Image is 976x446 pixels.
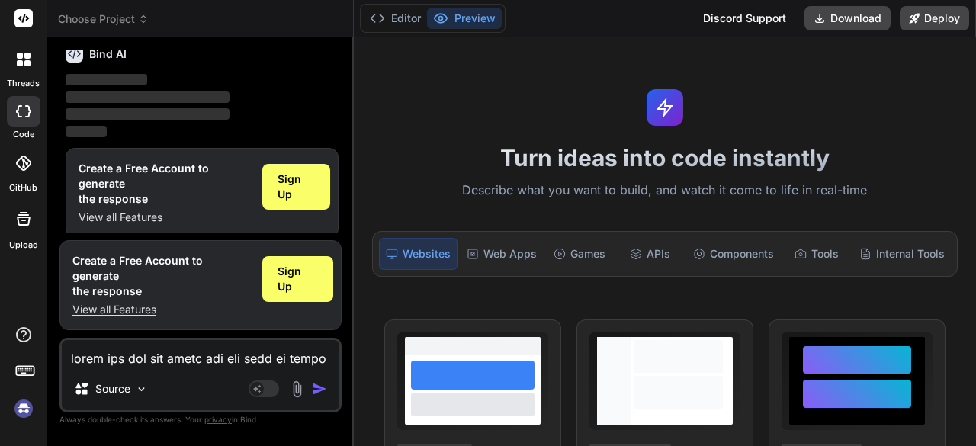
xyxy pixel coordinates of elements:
button: Deploy [900,6,969,30]
div: Internal Tools [853,238,951,270]
div: Games [546,238,613,270]
span: Choose Project [58,11,149,27]
h6: Bind AI [89,47,127,62]
span: ‌ [66,74,147,85]
label: Upload [9,239,38,252]
label: GitHub [9,181,37,194]
span: ‌ [66,108,230,120]
div: Components [687,238,780,270]
p: View all Features [72,302,250,317]
label: code [13,128,34,141]
span: Sign Up [278,264,318,294]
div: APIs [616,238,683,270]
span: privacy [204,415,232,424]
button: Editor [364,8,427,29]
p: Describe what you want to build, and watch it come to life in real-time [363,181,967,201]
p: View all Features [79,210,250,225]
span: ‌ [66,126,107,137]
p: Always double-check its answers. Your in Bind [59,412,342,427]
img: signin [11,396,37,422]
span: ‌ [66,91,230,103]
div: Web Apps [461,238,543,270]
div: Discord Support [694,6,795,30]
button: Download [804,6,891,30]
img: attachment [288,380,306,398]
h1: Create a Free Account to generate the response [72,253,250,299]
div: Websites [379,238,457,270]
span: Sign Up [278,172,315,202]
label: threads [7,77,40,90]
button: Preview [427,8,502,29]
img: icon [312,381,327,396]
h1: Turn ideas into code instantly [363,144,967,172]
h1: Create a Free Account to generate the response [79,161,250,207]
div: Tools [783,238,850,270]
p: Source [95,381,130,396]
img: Pick Models [135,383,148,396]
